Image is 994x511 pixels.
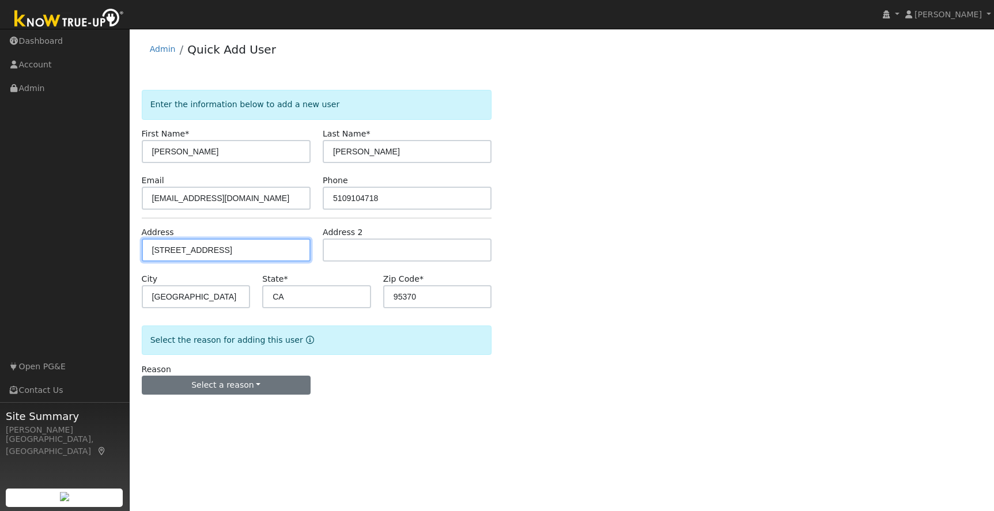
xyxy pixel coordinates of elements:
div: [PERSON_NAME] [6,424,123,436]
a: Map [97,446,107,456]
label: Address [142,226,174,239]
label: City [142,273,158,285]
label: First Name [142,128,190,140]
img: Know True-Up [9,6,130,32]
label: Zip Code [383,273,424,285]
div: Enter the information below to add a new user [142,90,492,119]
a: Quick Add User [187,43,276,56]
span: Required [366,129,370,138]
label: Phone [323,175,348,187]
span: Required [419,274,424,283]
label: Address 2 [323,226,363,239]
label: Reason [142,364,171,376]
button: Select a reason [142,376,311,395]
label: State [262,273,288,285]
div: Select the reason for adding this user [142,325,492,355]
img: retrieve [60,492,69,501]
label: Email [142,175,164,187]
span: [PERSON_NAME] [914,10,982,19]
a: Admin [150,44,176,54]
label: Last Name [323,128,370,140]
span: Required [284,274,288,283]
span: Required [185,129,189,138]
a: Reason for new user [303,335,314,345]
div: [GEOGRAPHIC_DATA], [GEOGRAPHIC_DATA] [6,433,123,457]
span: Site Summary [6,408,123,424]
